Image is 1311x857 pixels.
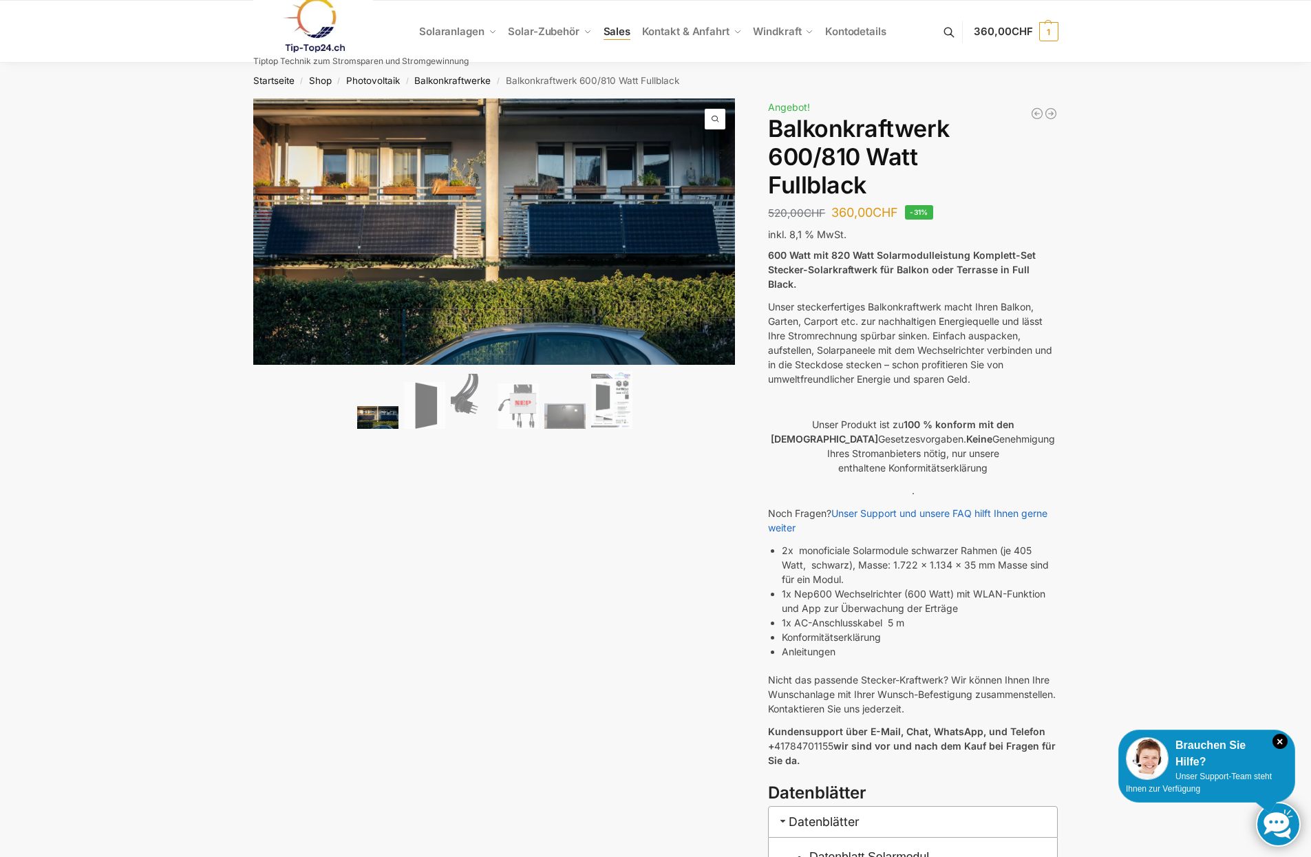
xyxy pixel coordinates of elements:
[451,374,492,429] img: Anschlusskabel-3meter_schweizer-stecker
[508,25,579,38] span: Solar-Zubehör
[253,57,469,65] p: Tiptop Technik zum Stromsparen und Stromgewinnung
[309,75,332,86] a: Shop
[544,403,586,430] img: Balkonkraftwerk 600/810 Watt Fullblack – Bild 5
[1126,737,1288,770] div: Brauchen Sie Hilfe?
[346,75,400,86] a: Photovoltaik
[735,98,1218,651] img: Balkonkraftwerk 600/810 Watt Fullblack 3
[782,586,1058,615] li: 1x Nep600 Wechselrichter (600 Watt) mit WLAN-Funktion und App zur Überwachung der Erträge
[768,229,846,240] span: inkl. 8,1 % MwSt.
[768,806,1058,837] h3: Datenblätter
[782,630,1058,644] li: Konformitätserklärung
[873,205,898,220] span: CHF
[1030,107,1044,120] a: Balkonkraftwerk 445/600 Watt Bificial
[768,781,1058,805] h3: Datenblätter
[1272,734,1288,749] i: Schließen
[642,25,729,38] span: Kontakt & Anfahrt
[253,75,295,86] a: Startseite
[782,644,1058,659] li: Anleitungen
[768,506,1058,535] p: Noch Fragen?
[831,205,898,220] bdi: 360,00
[404,382,445,430] img: TommaTech Vorderseite
[782,543,1058,586] li: 2x monoficiale Solarmodule schwarzer Rahmen (je 405 Watt, schwarz), Masse: 1.722 x 1.134 x 35 mm ...
[295,76,309,87] span: /
[820,1,892,63] a: Kontodetails
[768,483,1058,498] p: .
[768,101,810,113] span: Angebot!
[498,383,539,430] img: NEP 800 Drosselbar auf 600 Watt
[502,1,597,63] a: Solar-Zubehör
[357,406,398,429] img: 2 Balkonkraftwerke
[591,371,632,430] img: Balkonkraftwerk 600/810 Watt Fullblack – Bild 6
[768,724,1058,768] p: 41784701155
[771,419,1014,445] strong: 100 % konform mit den [DEMOGRAPHIC_DATA]
[768,507,1047,533] a: Unser Support und unsere FAQ hilft Ihnen gerne weiter
[768,249,1036,290] strong: 600 Watt mit 820 Watt Solarmodulleistung Komplett-Set Stecker-Solarkraftwerk für Balkon oder Terr...
[1126,737,1169,780] img: Customer service
[414,75,491,86] a: Balkonkraftwerke
[768,726,1045,752] strong: Kundensupport über E-Mail, Chat, WhatsApp, und Telefon +
[966,433,992,445] strong: Keine
[804,207,825,220] span: CHF
[768,207,825,220] bdi: 520,00
[1012,25,1033,38] span: CHF
[782,615,1058,630] li: 1x AC-Anschlusskabel 5 m
[604,25,631,38] span: Sales
[974,25,1032,38] span: 360,00
[974,11,1058,52] a: 360,00CHF 1
[825,25,886,38] span: Kontodetails
[768,299,1058,386] p: Unser steckerfertiges Balkonkraftwerk macht Ihren Balkon, Garten, Carport etc. zur nachhaltigen E...
[768,673,1058,716] p: Nicht das passende Stecker-Kraftwerk? Wir können Ihnen Ihre Wunschanlage mit Ihrer Wunsch-Befesti...
[491,76,505,87] span: /
[747,1,820,63] a: Windkraft
[400,76,414,87] span: /
[597,1,636,63] a: Sales
[768,740,1056,766] strong: wir sind vor und nach dem Kauf bei Fragen für Sie da.
[332,76,346,87] span: /
[636,1,747,63] a: Kontakt & Anfahrt
[768,115,1058,199] h1: Balkonkraftwerk 600/810 Watt Fullblack
[419,25,484,38] span: Solaranlagen
[753,25,801,38] span: Windkraft
[768,417,1058,475] p: Unser Produkt ist zu Gesetzesvorgaben. Genehmigung Ihres Stromanbieters nötig, nur unsere enthalt...
[1126,772,1272,794] span: Unser Support-Team steht Ihnen zur Verfügung
[905,205,933,220] span: -31%
[228,63,1083,98] nav: Breadcrumb
[1044,107,1058,120] a: 890/600 Watt Solarkraftwerk + 2,7 KW Batteriespeicher Genehmigungsfrei
[1039,22,1058,41] span: 1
